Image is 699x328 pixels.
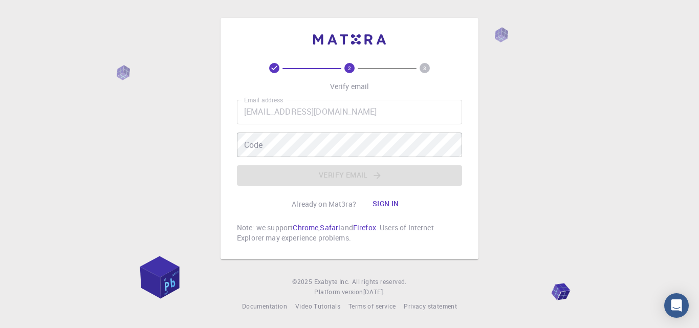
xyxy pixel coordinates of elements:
[293,223,318,232] a: Chrome
[352,277,407,287] span: All rights reserved.
[404,302,457,310] span: Privacy statement
[348,302,396,310] span: Terms of service
[242,302,287,310] span: Documentation
[237,223,462,243] p: Note: we support , and . Users of Internet Explorer may experience problems.
[363,287,385,297] a: [DATE].
[404,301,457,312] a: Privacy statement
[292,277,314,287] span: © 2025
[320,223,340,232] a: Safari
[363,288,385,296] span: [DATE] .
[244,96,283,104] label: Email address
[314,277,350,286] span: Exabyte Inc.
[242,301,287,312] a: Documentation
[314,277,350,287] a: Exabyte Inc.
[330,81,369,92] p: Verify email
[353,223,376,232] a: Firefox
[295,302,340,310] span: Video Tutorials
[364,194,407,214] button: Sign in
[348,64,351,72] text: 2
[292,199,356,209] p: Already on Mat3ra?
[295,301,340,312] a: Video Tutorials
[348,301,396,312] a: Terms of service
[314,287,363,297] span: Platform version
[664,293,689,318] div: Open Intercom Messenger
[423,64,426,72] text: 3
